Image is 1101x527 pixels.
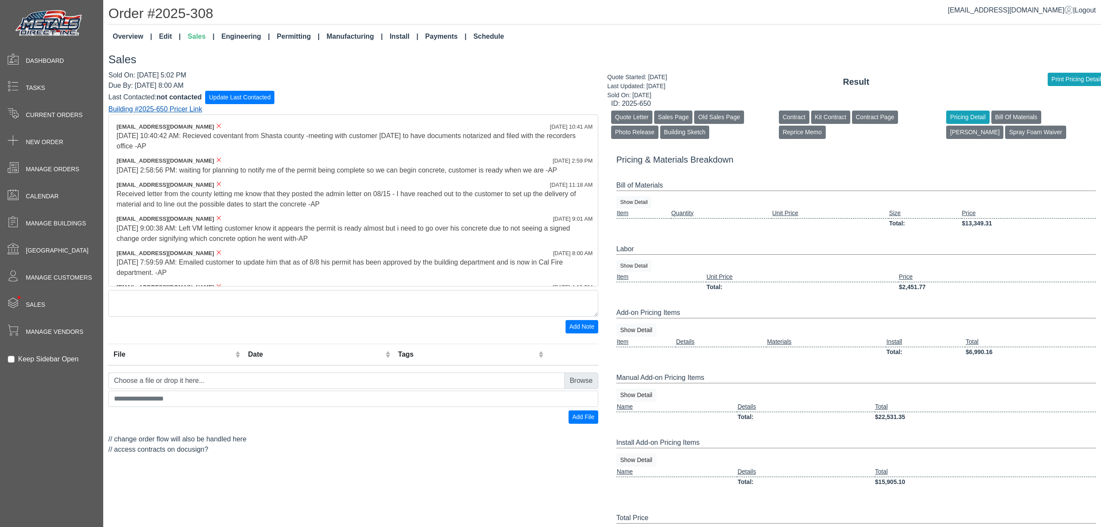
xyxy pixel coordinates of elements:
[965,347,1096,357] td: $6,990.16
[607,91,667,100] div: Sold On: [DATE]
[991,111,1041,124] button: Bill Of Materials
[323,28,386,45] a: Manufacturing
[8,284,30,311] span: •
[948,6,1073,14] a: [EMAIL_ADDRESS][DOMAIN_NAME]
[117,123,214,130] span: [EMAIL_ADDRESS][DOMAIN_NAME]
[898,272,1096,282] td: Price
[108,5,1101,25] h1: Order #2025-308
[470,28,507,45] a: Schedule
[766,337,886,347] td: Materials
[875,477,1096,487] td: $15,905.10
[26,219,86,228] span: Manage Buildings
[209,94,271,101] span: Update Last Contacted
[553,249,593,258] div: [DATE] 8:00 AM
[205,91,274,104] button: Update Last Contacted
[569,410,598,424] button: Add File
[611,126,658,139] button: Photo Release
[117,250,214,256] span: [EMAIL_ADDRESS][DOMAIN_NAME]
[117,131,590,151] div: [DATE] 10:40:42 AM: Recieved coventant from Shasta county -meeting with customer [DATE] to have d...
[26,165,79,174] span: Manage Orders
[811,111,850,124] button: Kit Contract
[616,180,1096,191] div: Bill of Materials
[962,208,1096,219] td: Price
[616,244,1096,255] div: Labor
[550,123,593,131] div: [DATE] 10:41 AM
[616,260,652,272] button: Show Detail
[553,157,593,165] div: [DATE] 2:59 PM
[616,308,1096,318] div: Add-on Pricing Items
[946,126,1003,139] button: [PERSON_NAME]
[737,467,875,477] td: Details
[218,28,274,45] a: Engineering
[422,28,470,45] a: Payments
[13,8,86,40] img: Metals Direct Inc Logo
[616,272,706,282] td: Item
[117,257,590,278] div: [DATE] 7:59:59 AM: Emailed customer to update him that as of 8/8 his permit has been approved by ...
[889,218,961,228] td: Total:
[117,216,214,222] span: [EMAIL_ADDRESS][DOMAIN_NAME]
[1075,6,1096,14] span: Logout
[108,91,598,104] form: Last Contacted:
[616,453,656,467] button: Show Detail
[114,349,233,360] div: File
[117,182,214,188] span: [EMAIL_ADDRESS][DOMAIN_NAME]
[875,467,1096,477] td: Total
[117,189,590,210] div: Received letter from the county letting me know that they posted the admin letter on 08/15 - I ha...
[117,157,214,164] span: [EMAIL_ADDRESS][DOMAIN_NAME]
[566,320,598,333] button: Add Note
[117,165,590,176] div: [DATE] 2:58:56 PM: waiting for planning to notify me of the permit being complete so we can begin...
[616,196,652,208] button: Show Detail
[616,324,656,337] button: Show Detail
[117,284,214,290] span: [EMAIL_ADDRESS][DOMAIN_NAME]
[616,402,737,412] td: Name
[886,347,965,357] td: Total:
[274,28,323,45] a: Permitting
[706,272,898,282] td: Unit Price
[572,413,594,420] span: Add File
[889,208,961,219] td: Size
[553,215,593,223] div: [DATE] 9:01 AM
[965,337,1096,347] td: Total
[616,154,1096,165] h5: Pricing & Materials Breakdown
[737,402,875,412] td: Details
[184,28,218,45] a: Sales
[18,354,79,364] label: Keep Sidebar Open
[108,105,202,113] a: Building #2025-650 Pricer Link
[676,337,766,347] td: Details
[248,349,383,360] div: Date
[550,181,593,189] div: [DATE] 11:18 AM
[117,223,590,244] div: [DATE] 9:00:38 AM: Left VM letting customer know it appears the permit is ready almost but i need...
[26,138,63,147] span: New Order
[611,99,1101,109] div: ID: 2025-650
[26,273,92,282] span: Manage Customers
[157,93,202,100] span: not contacted
[616,337,676,347] td: Item
[611,111,652,124] button: Quote Letter
[26,111,83,120] span: Current Orders
[660,126,710,139] button: Building Sketch
[569,323,594,330] span: Add Note
[898,282,1096,292] td: $2,451.77
[706,282,898,292] td: Total:
[26,300,45,309] span: Sales
[1005,126,1066,139] button: Spray Foam Waiver
[616,373,1096,383] div: Manual Add-on Pricing Items
[26,83,45,92] span: Tasks
[26,192,58,201] span: Calendar
[108,53,1101,66] h3: Sales
[875,412,1096,422] td: $22,531.35
[611,75,1101,88] div: Result
[553,283,593,292] div: [DATE] 4:15 PM
[546,344,598,365] th: Remove
[26,327,83,336] span: Manage Vendors
[616,208,671,219] td: Item
[616,513,1096,524] div: Total Price
[26,56,64,65] span: Dashboard
[654,111,693,124] button: Sales Page
[772,208,889,219] td: Unit Price
[156,28,185,45] a: Edit
[946,111,989,124] button: Pricing Detail
[386,28,422,45] a: Install
[948,5,1096,15] div: |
